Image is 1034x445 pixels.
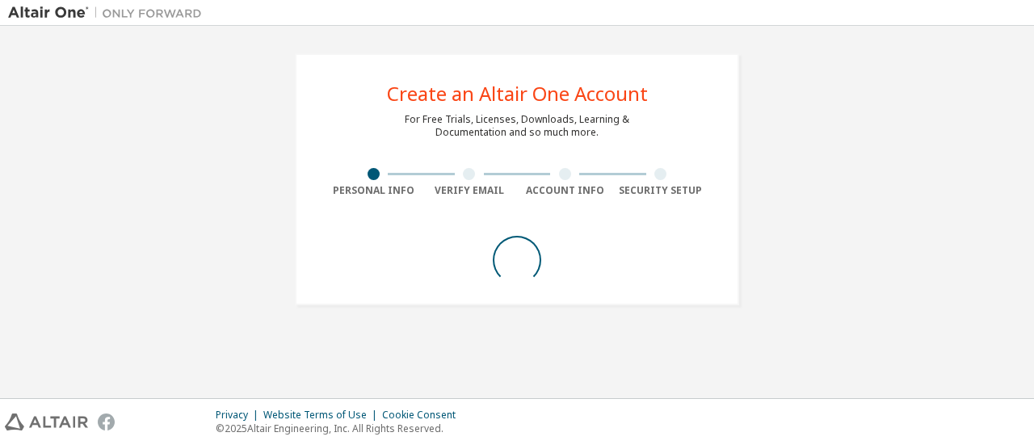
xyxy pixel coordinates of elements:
div: Website Terms of Use [263,409,382,422]
div: Cookie Consent [382,409,465,422]
div: Personal Info [326,184,422,197]
img: Altair One [8,5,210,21]
div: Privacy [216,409,263,422]
div: For Free Trials, Licenses, Downloads, Learning & Documentation and so much more. [405,113,629,139]
img: facebook.svg [98,414,115,430]
img: altair_logo.svg [5,414,88,430]
div: Security Setup [613,184,709,197]
p: © 2025 Altair Engineering, Inc. All Rights Reserved. [216,422,465,435]
div: Create an Altair One Account [387,84,648,103]
div: Verify Email [422,184,518,197]
div: Account Info [517,184,613,197]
